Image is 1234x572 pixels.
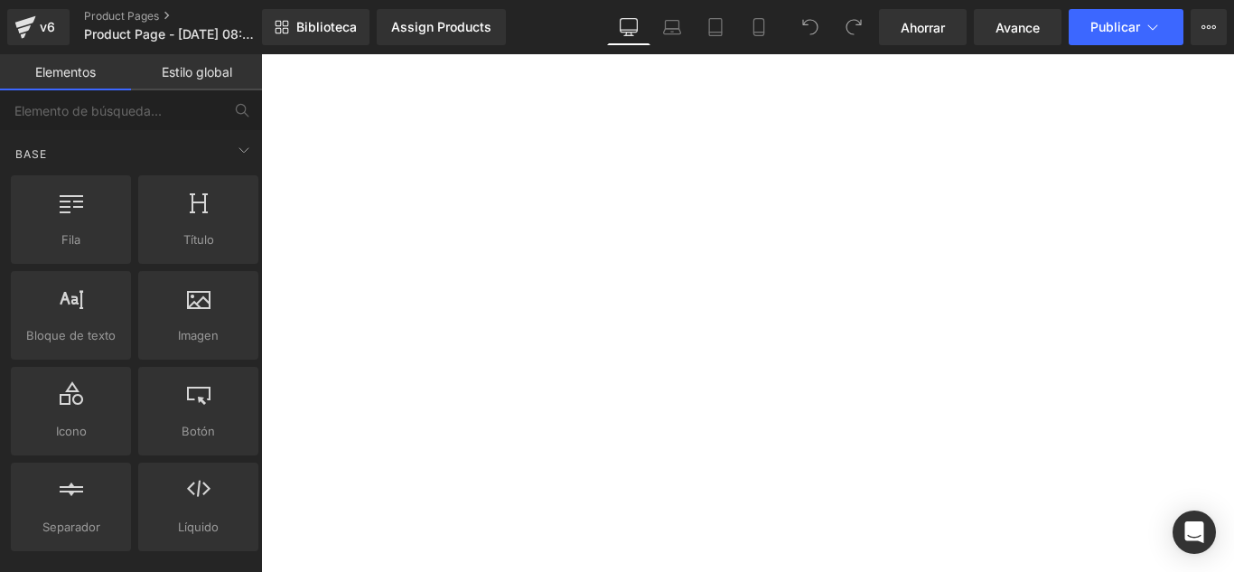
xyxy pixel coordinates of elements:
[183,232,214,247] font: Título
[650,9,694,45] a: Laptop
[296,19,357,34] font: Biblioteca
[391,20,491,34] div: Assign Products
[15,147,47,161] font: Base
[56,424,87,438] font: Icono
[901,20,945,35] font: Ahorrar
[84,9,292,23] a: Product Pages
[26,328,116,342] font: Bloque de texto
[35,64,96,80] font: Elementos
[36,15,59,39] div: v6
[607,9,650,45] a: Desktop
[7,9,70,45] a: v6
[1191,9,1227,45] button: Más
[737,9,781,45] a: Mobile
[178,328,219,342] font: Imagen
[694,9,737,45] a: Tablet
[178,520,219,534] font: Líquido
[792,9,828,45] button: Deshacer
[1090,19,1140,34] font: Publicar
[162,64,232,80] font: Estilo global
[61,232,80,247] font: Fila
[836,9,872,45] button: Rehacer
[1069,9,1183,45] button: Publicar
[996,20,1040,35] font: Avance
[262,9,369,45] a: Nueva Biblioteca
[84,27,257,42] span: Product Page - [DATE] 08:36:48
[42,520,100,534] font: Separador
[1173,511,1216,554] div: Open Intercom Messenger
[182,424,215,438] font: Botón
[974,9,1061,45] a: Avance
